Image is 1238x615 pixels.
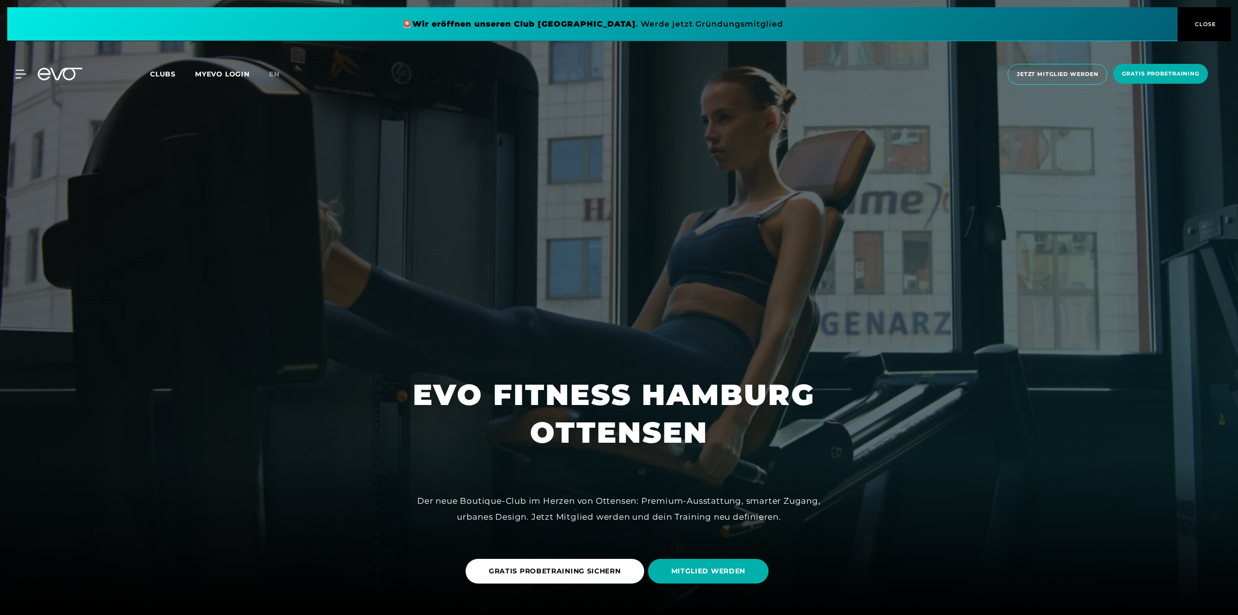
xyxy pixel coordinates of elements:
[269,70,280,78] span: en
[1005,64,1110,85] a: Jetzt Mitglied werden
[195,70,250,78] a: MYEVO LOGIN
[1122,70,1199,78] span: Gratis Probetraining
[671,566,746,576] span: MITGLIED WERDEN
[489,566,621,576] span: GRATIS PROBETRAINING SICHERN
[1110,64,1211,85] a: Gratis Probetraining
[466,552,648,591] a: GRATIS PROBETRAINING SICHERN
[401,493,837,525] div: Der neue Boutique-Club im Herzen von Ottensen: Premium-Ausstattung, smarter Zugang, urbanes Desig...
[1017,70,1098,78] span: Jetzt Mitglied werden
[150,69,195,78] a: Clubs
[648,552,773,591] a: MITGLIED WERDEN
[1178,7,1231,41] button: CLOSE
[269,69,291,80] a: en
[150,70,176,78] span: Clubs
[1193,20,1216,29] span: CLOSE
[413,376,825,451] h1: EVO FITNESS HAMBURG OTTENSEN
